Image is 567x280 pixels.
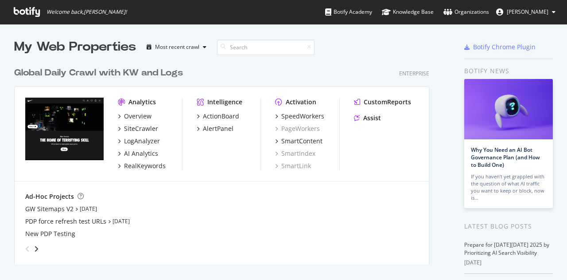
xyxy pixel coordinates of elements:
div: If you haven’t yet grappled with the question of what AI traffic you want to keep or block, now is… [471,173,546,201]
div: Intelligence [207,98,242,106]
a: SmartIndex [275,149,315,158]
div: Ad-Hoc Projects [25,192,74,201]
div: AlertPanel [203,124,233,133]
div: Most recent crawl [155,44,199,50]
a: SmartLink [275,162,311,170]
a: Global Daily Crawl with KW and Logs [14,67,186,79]
button: [PERSON_NAME] [489,5,563,19]
div: Enterprise [399,70,429,77]
a: Assist [354,114,381,122]
a: [DATE] [113,217,130,225]
a: Prepare for [DATE][DATE] 2025 by Prioritizing AI Search Visibility [464,241,549,256]
div: Latest Blog Posts [464,221,553,231]
div: Activation [286,98,316,106]
div: ActionBoard [203,112,239,121]
a: CustomReports [354,98,411,106]
a: PageWorkers [275,124,320,133]
div: [DATE] [464,259,553,267]
span: Welcome back, [PERSON_NAME] ! [47,8,127,16]
input: Search [217,39,315,55]
a: ActionBoard [197,112,239,121]
div: SmartContent [281,137,322,146]
div: RealKeywords [124,162,166,170]
button: Most recent crawl [143,40,210,54]
div: angle-right [33,245,39,253]
div: angle-left [22,242,33,256]
a: Why You Need an AI Bot Governance Plan (and How to Build One) [471,146,540,169]
div: SpeedWorkers [281,112,324,121]
a: AlertPanel [197,124,233,133]
a: New PDP Testing [25,229,75,238]
div: grid [14,56,436,264]
div: My Web Properties [14,38,136,56]
a: [DATE] [80,205,97,213]
div: Knowledge Base [382,8,434,16]
div: SiteCrawler [124,124,158,133]
img: Why You Need an AI Bot Governance Plan (and How to Build One) [464,79,553,139]
div: Overview [124,112,151,121]
div: AI Analytics [124,149,158,158]
a: LogAnalyzer [118,137,160,146]
a: RealKeywords [118,162,166,170]
a: AI Analytics [118,149,158,158]
div: Botify Academy [325,8,372,16]
a: SiteCrawler [118,124,158,133]
div: Assist [363,114,381,122]
a: PDP force refresh test URLs [25,217,106,226]
img: nike.com [25,98,104,161]
a: GW Sitemaps V2 [25,205,74,213]
span: Violeta Viviana Camargo Rodriguez [507,8,548,16]
a: Botify Chrome Plugin [464,43,536,51]
div: Analytics [128,98,156,106]
div: Organizations [443,8,489,16]
div: LogAnalyzer [124,137,160,146]
div: Global Daily Crawl with KW and Logs [14,67,183,79]
div: Botify Chrome Plugin [473,43,536,51]
a: Overview [118,112,151,121]
div: Botify news [464,66,553,76]
a: SpeedWorkers [275,112,324,121]
div: CustomReports [364,98,411,106]
a: SmartContent [275,137,322,146]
